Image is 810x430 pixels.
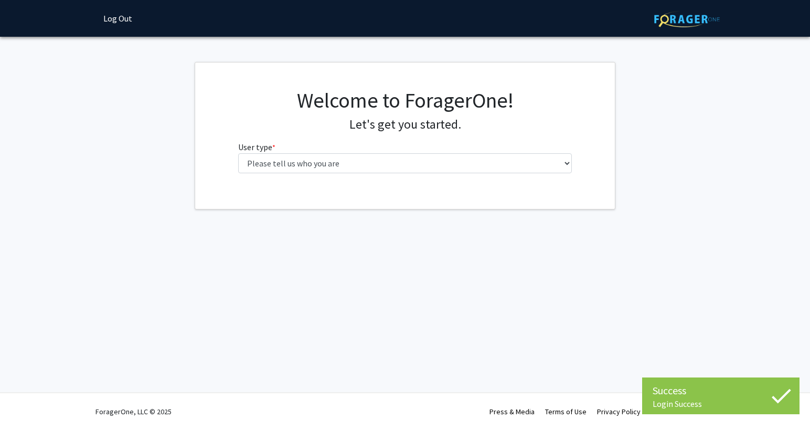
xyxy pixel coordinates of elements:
[654,11,720,27] img: ForagerOne Logo
[597,407,641,416] a: Privacy Policy
[238,141,275,153] label: User type
[653,398,789,409] div: Login Success
[238,117,572,132] h4: Let's get you started.
[545,407,587,416] a: Terms of Use
[238,88,572,113] h1: Welcome to ForagerOne!
[653,383,789,398] div: Success
[95,393,172,430] div: ForagerOne, LLC © 2025
[489,407,535,416] a: Press & Media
